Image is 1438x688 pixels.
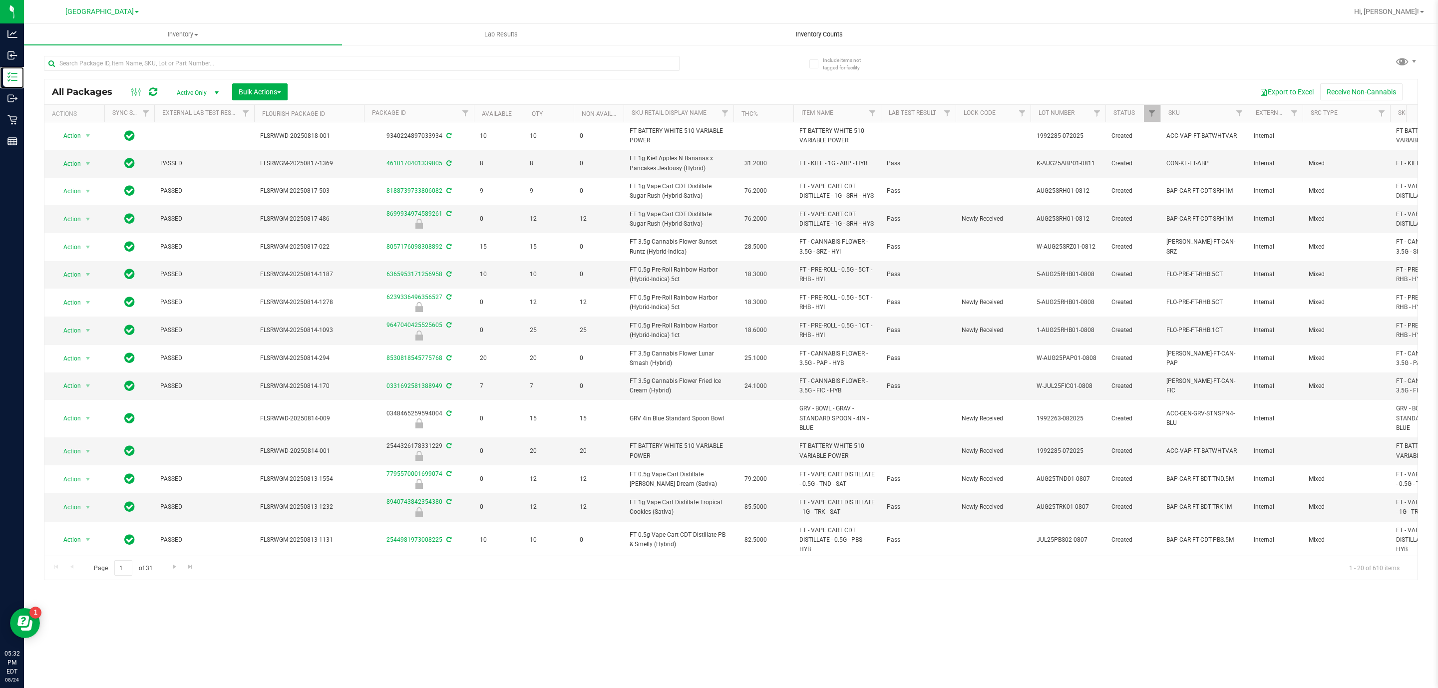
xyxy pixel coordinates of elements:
[54,351,81,365] span: Action
[580,381,618,391] span: 0
[44,56,680,71] input: Search Package ID, Item Name, SKU, Lot or Part Number...
[580,298,618,307] span: 12
[1037,242,1099,252] span: W-AUG25SRZ01-0812
[799,441,875,460] span: FT BATTERY WHITE 510 VARIABLE POWER
[1309,186,1384,196] span: Mixed
[1166,409,1242,428] span: ACC-GEN-GRV-STNSPN4-BLU
[530,131,568,141] span: 10
[1037,186,1099,196] span: AUG25SRH01-0812
[964,109,996,116] a: Lock Code
[1166,159,1242,168] span: CON-KF-FT-ABP
[799,159,875,168] span: FT - KIEF - 1G - ABP - HYB
[1166,270,1242,279] span: FLO-PRE-FT-RHB.5CT
[82,533,94,547] span: select
[262,110,325,117] a: Flourish Package ID
[1166,186,1242,196] span: BAP-CAR-FT-CDT-SRH1M
[1309,159,1384,168] span: Mixed
[7,93,17,103] inline-svg: Outbound
[238,105,254,122] a: Filter
[739,184,772,198] span: 76.2000
[1354,7,1419,15] span: Hi, [PERSON_NAME]!
[29,607,41,619] iframe: Resource center unread badge
[160,242,248,252] span: PASSED
[887,270,950,279] span: Pass
[260,326,358,335] span: FLSRWGM-20250814-1093
[1089,105,1105,122] a: Filter
[260,270,358,279] span: FLSRWGM-20250814-1187
[183,560,198,574] a: Go to the last page
[864,105,881,122] a: Filter
[54,157,81,171] span: Action
[362,219,475,229] div: Newly Received
[82,296,94,310] span: select
[1113,109,1135,116] a: Status
[124,212,135,226] span: In Sync
[1309,326,1384,335] span: Mixed
[741,110,758,117] a: THC%
[889,109,936,116] a: Lab Test Result
[1037,381,1099,391] span: W-JUL25FIC01-0808
[4,1,8,10] span: 1
[260,353,358,363] span: FLSRWGM-20250814-294
[887,242,950,252] span: Pass
[1398,109,1428,116] a: SKU Name
[372,109,406,116] a: Package ID
[362,131,475,141] div: 9340224897033934
[445,354,451,361] span: Sync from Compliance System
[445,382,451,389] span: Sync from Compliance System
[962,326,1025,335] span: Newly Received
[54,379,81,393] span: Action
[1037,159,1099,168] span: K-AUG25ABP01-0811
[823,56,873,71] span: Include items not tagged for facility
[386,210,442,217] a: 8699934974589261
[480,214,518,224] span: 0
[471,30,531,39] span: Lab Results
[887,214,950,224] span: Pass
[739,240,772,254] span: 28.5000
[630,237,727,256] span: FT 3.5g Cannabis Flower Sunset Runtz (Hybrid-Indica)
[1254,159,1297,168] span: Internal
[1309,353,1384,363] span: Mixed
[82,268,94,282] span: select
[1254,414,1297,423] span: Internal
[1374,105,1390,122] a: Filter
[1037,326,1099,335] span: 1-AUG25RHB01-0808
[138,105,154,122] a: Filter
[739,295,772,310] span: 18.3000
[445,187,451,194] span: Sync from Compliance System
[630,154,727,173] span: FT 1g Kief Apples N Bananas x Pancakes Jealousy (Hybrid)
[739,267,772,282] span: 18.3000
[1166,326,1242,335] span: FLO-PRE-FT-RHB.1CT
[480,131,518,141] span: 10
[717,105,733,122] a: Filter
[160,214,248,224] span: PASSED
[1254,381,1297,391] span: Internal
[580,159,618,168] span: 0
[386,187,442,194] a: 8188739733806082
[480,270,518,279] span: 10
[362,409,475,428] div: 0348465259594004
[54,296,81,310] span: Action
[1309,242,1384,252] span: Mixed
[630,293,727,312] span: FT 0.5g Pre-Roll Rainbow Harbor (Hybrid-Indica) 5ct
[1309,381,1384,391] span: Mixed
[82,379,94,393] span: select
[10,608,40,638] iframe: Resource center
[260,214,358,224] span: FLSRWGM-20250817-486
[1254,270,1297,279] span: Internal
[799,349,875,368] span: FT - CANNABIS FLOWER - 3.5G - PAP - HYB
[1111,186,1154,196] span: Created
[630,210,727,229] span: FT 1g Vape Cart CDT Distillate Sugar Rush (Hybrid-Sativa)
[580,186,618,196] span: 0
[82,500,94,514] span: select
[480,353,518,363] span: 20
[260,159,358,168] span: FLSRWGM-20250817-1369
[54,324,81,338] span: Action
[54,444,81,458] span: Action
[124,351,135,365] span: In Sync
[1014,105,1031,122] a: Filter
[582,110,626,117] a: Non-Available
[24,30,342,39] span: Inventory
[1111,326,1154,335] span: Created
[1309,270,1384,279] span: Mixed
